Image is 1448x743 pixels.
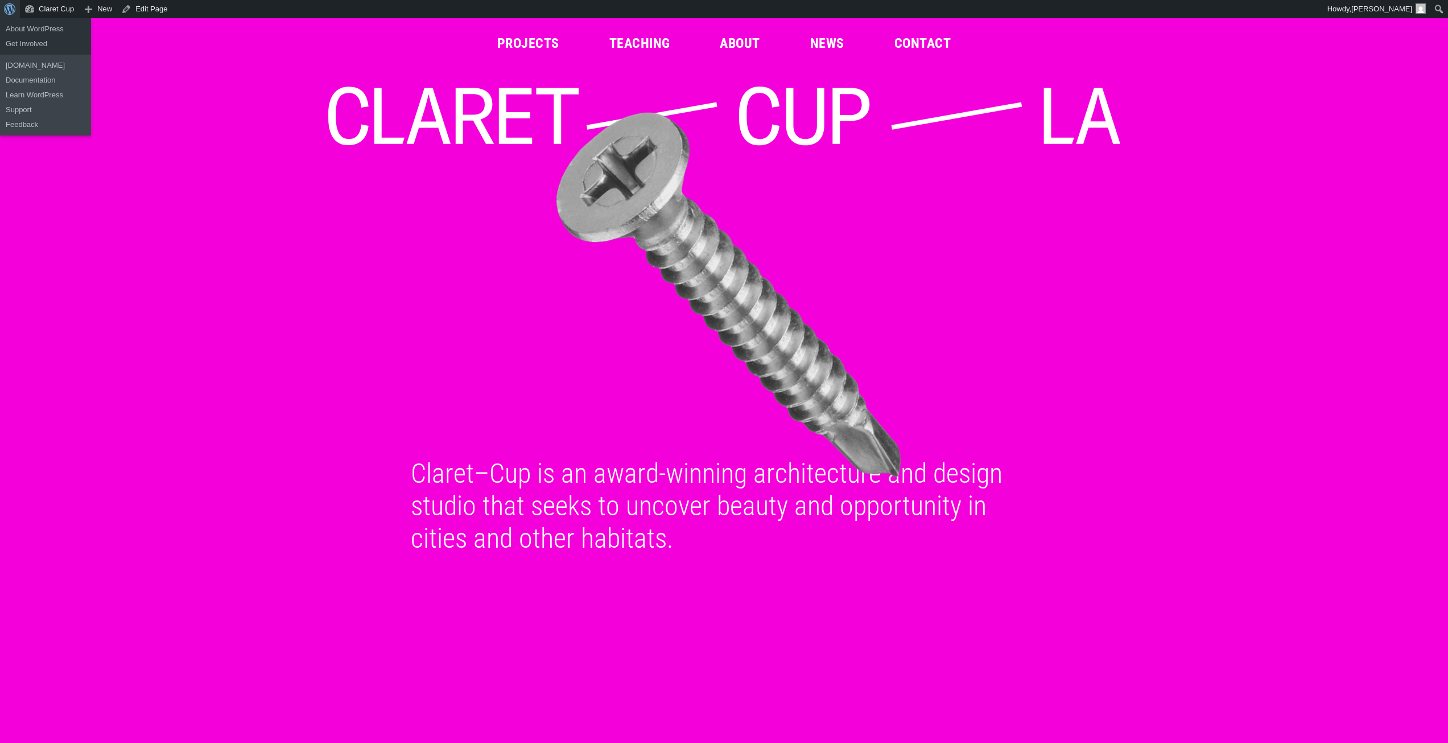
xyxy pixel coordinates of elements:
a: News [810,36,844,50]
span: [PERSON_NAME] [1351,5,1412,13]
div: Claret–Cup is an award-winning architecture and design studio that seeks to uncover beauty and op... [397,457,1051,555]
a: About [720,36,760,50]
a: Projects [497,36,559,50]
nav: Main Menu [497,36,951,50]
a: Teaching [609,36,670,50]
img: Metal Screw [328,109,1129,481]
a: Contact [894,36,951,50]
